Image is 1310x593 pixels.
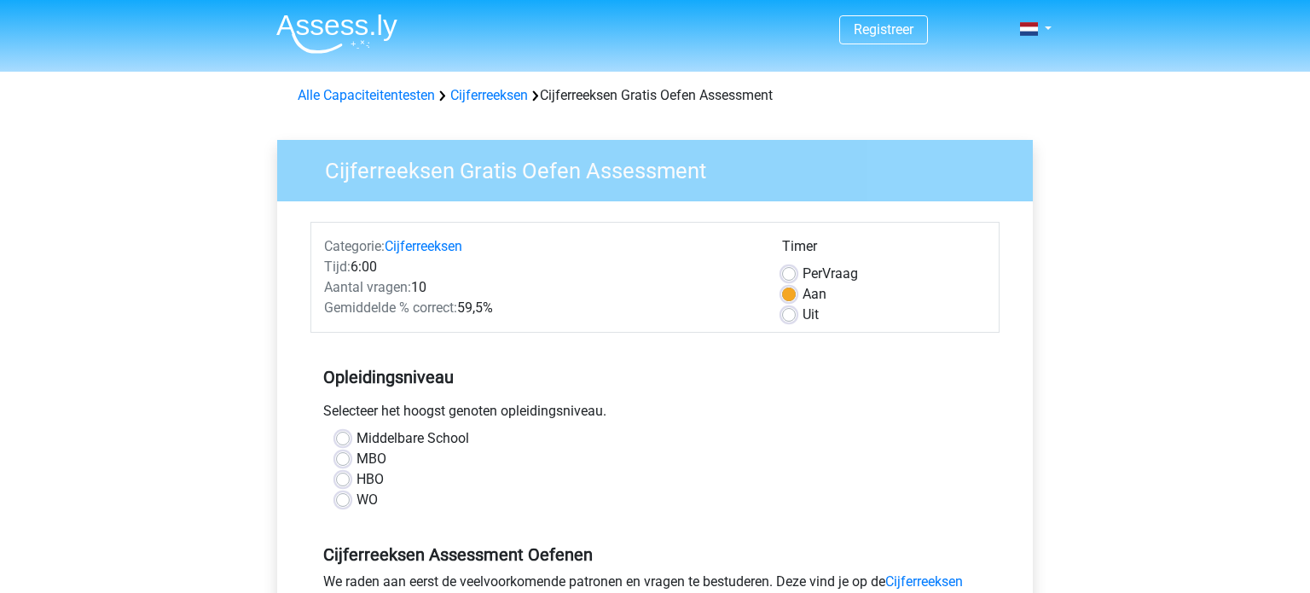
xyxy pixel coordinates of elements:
h5: Opleidingsniveau [323,360,987,394]
label: WO [356,490,378,510]
span: Per [803,265,822,282]
div: 6:00 [311,257,769,277]
div: 10 [311,277,769,298]
label: Aan [803,284,826,305]
label: Middelbare School [356,428,469,449]
a: Alle Capaciteitentesten [298,87,435,103]
label: MBO [356,449,386,469]
div: 59,5% [311,298,769,318]
a: Cijferreeksen [450,87,528,103]
span: Tijd: [324,259,351,275]
label: Vraag [803,264,858,284]
span: Aantal vragen: [324,279,411,295]
label: HBO [356,469,384,490]
h3: Cijferreeksen Gratis Oefen Assessment [304,151,1020,184]
div: Cijferreeksen Gratis Oefen Assessment [291,85,1019,106]
a: Registreer [854,21,913,38]
h5: Cijferreeksen Assessment Oefenen [323,544,987,565]
div: Timer [782,236,986,264]
span: Categorie: [324,238,385,254]
img: Assessly [276,14,397,54]
a: Cijferreeksen [385,238,462,254]
div: Selecteer het hoogst genoten opleidingsniveau. [310,401,1000,428]
label: Uit [803,305,819,325]
span: Gemiddelde % correct: [324,299,457,316]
